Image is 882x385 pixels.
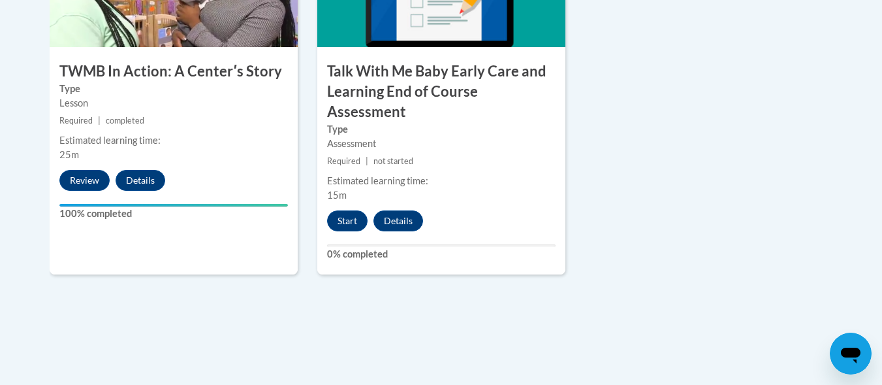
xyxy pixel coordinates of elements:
span: not started [373,156,413,166]
div: Your progress [59,204,288,207]
button: Details [373,210,423,231]
span: Required [327,156,360,166]
span: 25m [59,149,79,160]
iframe: Button to launch messaging window [830,333,872,375]
div: Lesson [59,96,288,110]
div: Estimated learning time: [59,133,288,148]
div: Assessment [327,137,556,151]
label: 0% completed [327,247,556,261]
label: Type [327,122,556,137]
h3: Talk With Me Baby Early Care and Learning End of Course Assessment [317,61,565,122]
button: Start [327,210,368,231]
div: Estimated learning time: [327,174,556,188]
span: | [366,156,368,166]
span: 15m [327,190,347,201]
h3: TWMB In Action: A Centerʹs Story [50,61,298,82]
span: completed [106,116,144,126]
label: Type [59,82,288,96]
button: Review [59,170,110,191]
label: 100% completed [59,207,288,221]
span: | [98,116,101,126]
span: Required [59,116,93,126]
button: Details [116,170,165,191]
